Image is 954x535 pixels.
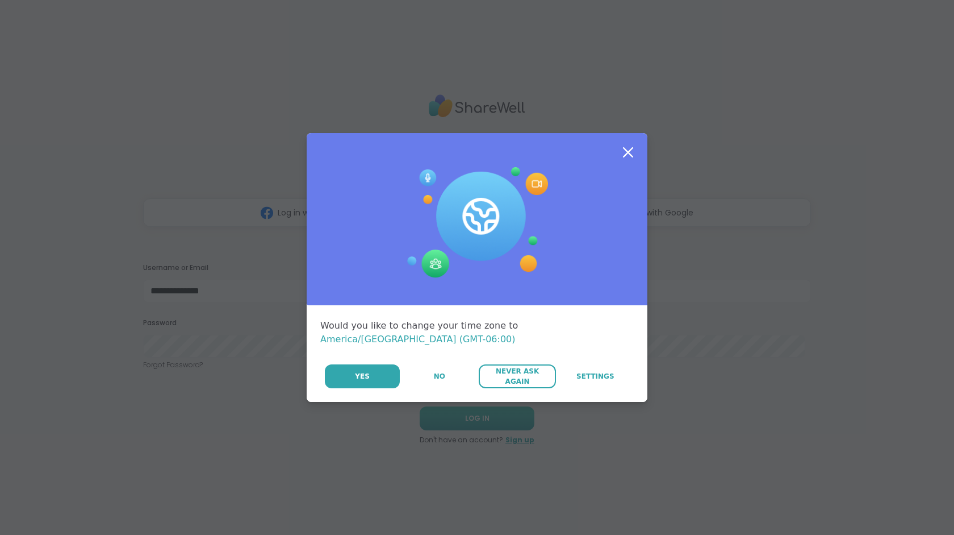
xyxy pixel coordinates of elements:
span: No [434,371,445,381]
button: Yes [325,364,400,388]
span: America/[GEOGRAPHIC_DATA] (GMT-06:00) [320,334,516,345]
button: No [401,364,478,388]
img: Session Experience [406,167,548,279]
span: Never Ask Again [484,366,550,387]
div: Would you like to change your time zone to [320,319,634,346]
a: Settings [557,364,634,388]
span: Settings [576,371,614,381]
button: Never Ask Again [479,364,555,388]
span: Yes [355,371,370,381]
